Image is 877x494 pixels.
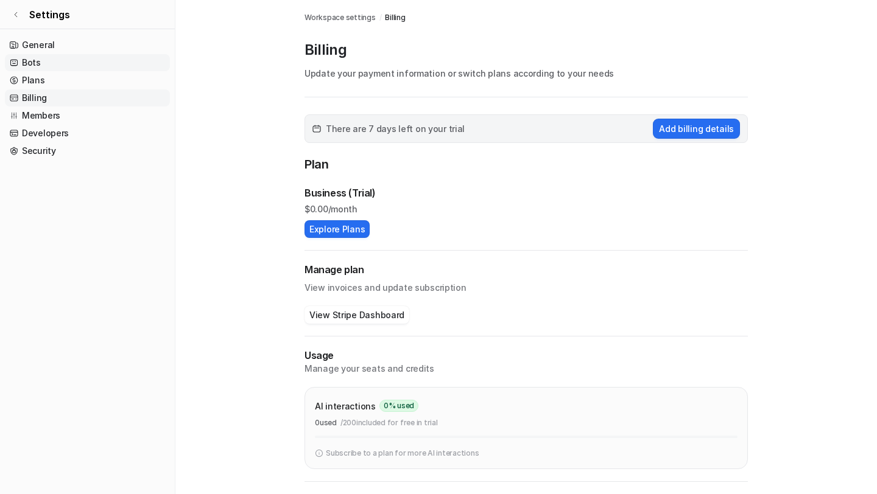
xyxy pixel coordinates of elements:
[305,40,748,60] p: Billing
[305,203,748,215] p: $ 0.00/month
[305,67,748,80] p: Update your payment information or switch plans according to your needs
[326,122,465,135] span: There are 7 days left on your trial
[305,363,748,375] p: Manage your seats and credits
[315,400,376,412] p: AI interactions
[379,12,382,23] span: /
[5,89,170,106] a: Billing
[305,220,370,238] button: Explore Plans
[5,107,170,124] a: Members
[5,54,170,71] a: Bots
[315,417,337,428] p: 0 used
[305,349,748,363] p: Usage
[379,400,418,412] span: 0 % used
[305,155,748,176] p: Plan
[305,263,748,277] h2: Manage plan
[5,142,170,159] a: Security
[326,448,479,459] p: Subscribe to a plan for more AI interactions
[305,306,409,324] button: View Stripe Dashboard
[340,417,438,428] p: / 200 included for free in trial
[312,125,321,133] img: calender-icon.svg
[305,277,748,294] p: View invoices and update subscription
[653,119,740,139] button: Add billing details
[385,12,405,23] a: Billing
[5,125,170,142] a: Developers
[305,186,376,200] p: Business (Trial)
[305,12,376,23] a: Workspace settings
[29,7,70,22] span: Settings
[5,37,170,54] a: General
[5,72,170,89] a: Plans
